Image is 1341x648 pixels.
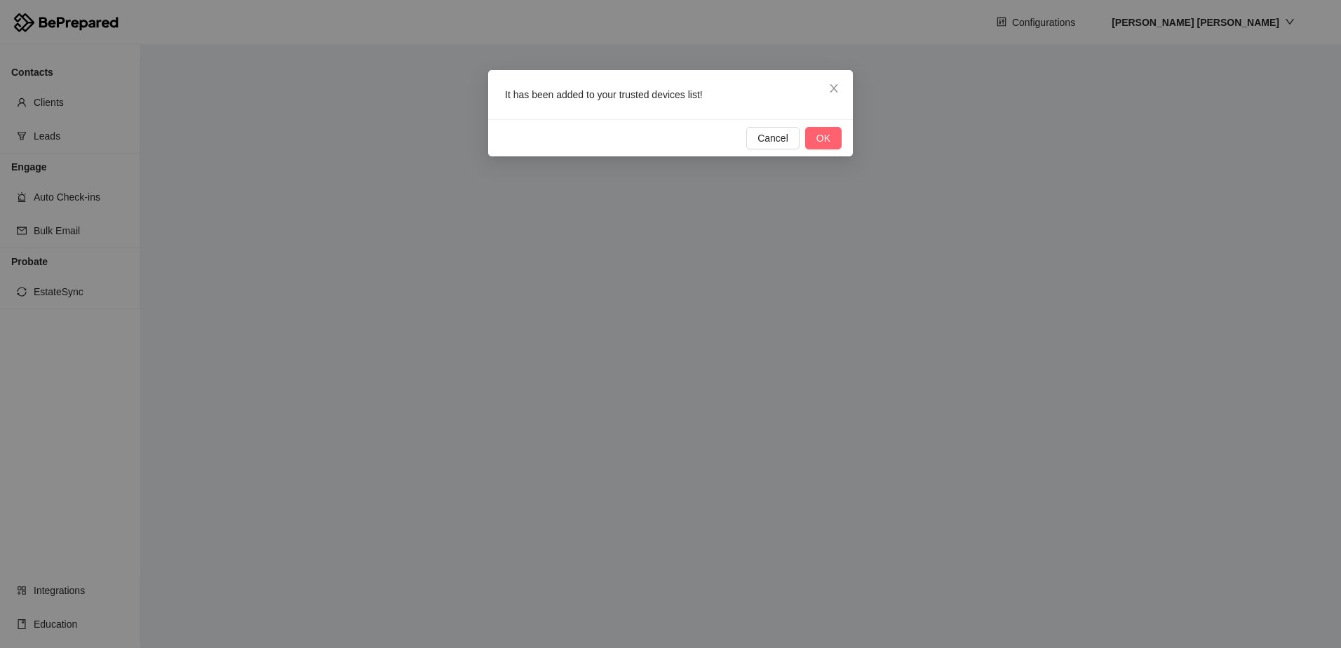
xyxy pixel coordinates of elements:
[816,130,830,146] span: OK
[828,83,840,94] span: close
[505,89,703,100] span: It has been added to your trusted devices list!
[757,130,788,146] span: Cancel
[805,127,842,149] button: OK
[815,70,853,108] button: Close
[746,127,800,149] button: Cancel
